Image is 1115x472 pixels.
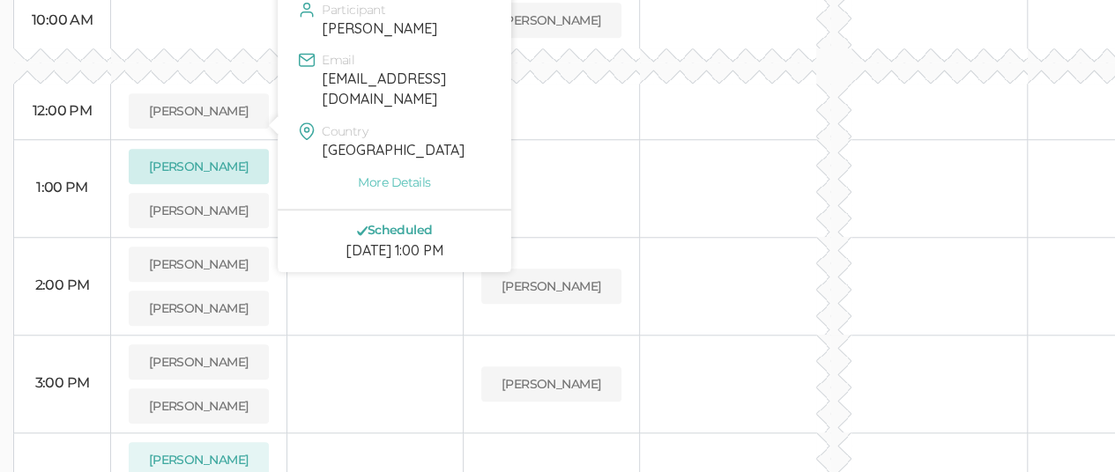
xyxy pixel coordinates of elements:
div: [PERSON_NAME] [322,18,489,39]
button: [PERSON_NAME] [129,247,269,282]
button: [PERSON_NAME] [129,149,269,184]
div: [EMAIL_ADDRESS][DOMAIN_NAME] [322,69,489,109]
button: [PERSON_NAME] [129,291,269,326]
button: [PERSON_NAME] [129,344,269,380]
button: [PERSON_NAME] [129,93,269,129]
span: Email [322,54,354,66]
div: [GEOGRAPHIC_DATA] [322,140,489,160]
button: [PERSON_NAME] [129,388,269,424]
a: More Details [291,173,498,191]
div: 3:00 PM [32,373,93,394]
div: 2:00 PM [32,276,93,296]
div: 10:00 AM [32,11,93,31]
div: 12:00 PM [32,101,93,122]
div: [DATE] 1:00 PM [291,240,498,261]
iframe: Chat Widget [1027,387,1115,472]
span: Participant [322,4,385,16]
div: 1:00 PM [32,178,93,198]
button: [PERSON_NAME] [129,193,269,228]
img: mapPin.svg [298,122,316,140]
img: check.12x12.green.svg [357,225,368,236]
button: [PERSON_NAME] [481,366,621,402]
button: [PERSON_NAME] [481,3,621,38]
button: [PERSON_NAME] [481,269,621,304]
span: Country [322,125,368,137]
div: Scheduled [291,224,498,236]
img: user.svg [298,1,316,18]
img: mail.16x16.green.svg [298,51,316,69]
